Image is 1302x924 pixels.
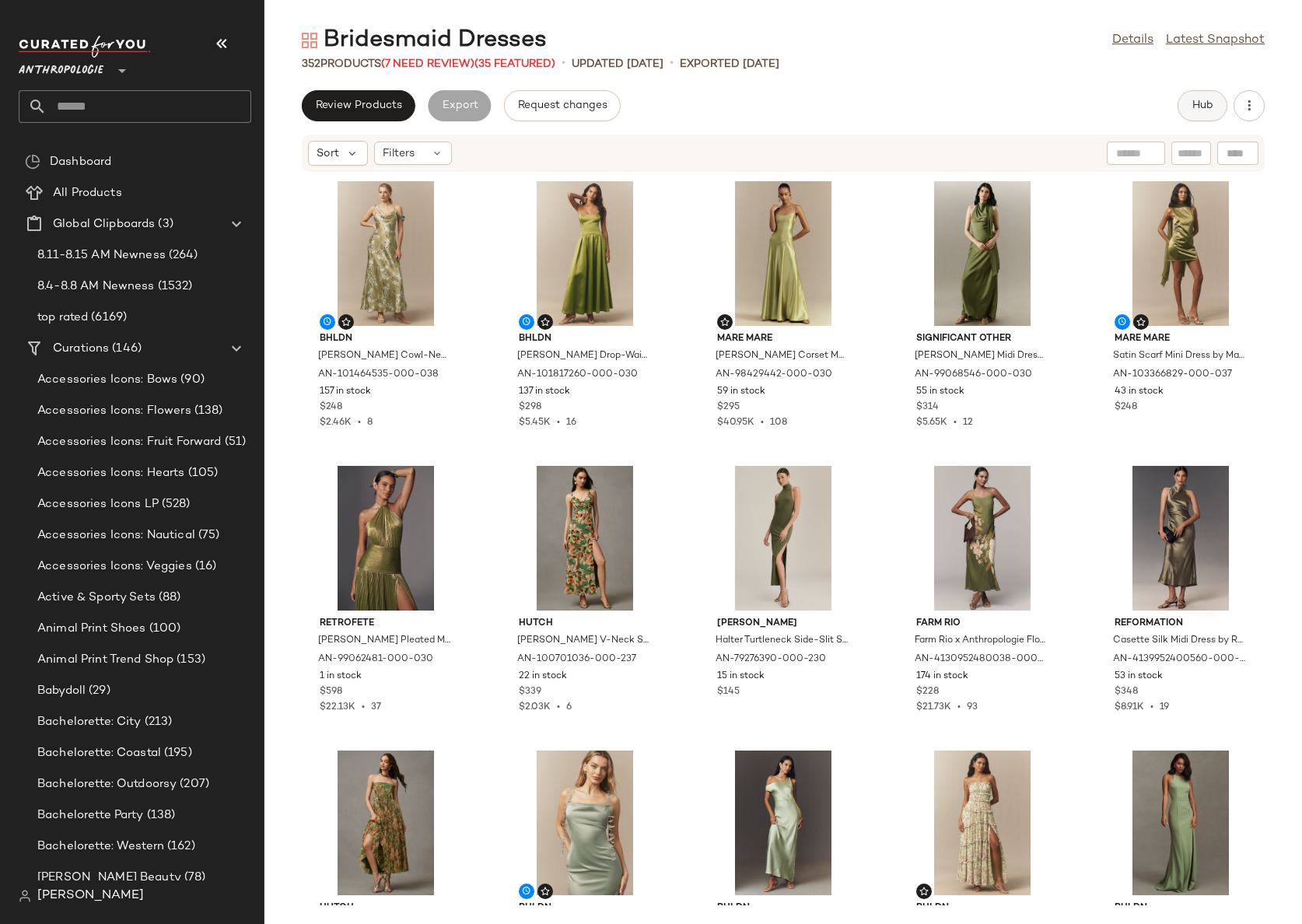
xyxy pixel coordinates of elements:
span: $145 [717,685,740,699]
span: top rated [37,309,88,327]
img: 99068546_030_b [904,181,1061,326]
span: Mare Mare [1115,332,1247,346]
p: updated [DATE] [572,56,663,72]
span: BHLDN [519,901,651,915]
span: (90) [177,371,205,389]
span: 19 [1160,702,1169,712]
span: (138) [191,402,223,420]
div: Products [302,56,555,72]
span: Babydoll [37,682,86,700]
span: Mare Mare [717,332,849,346]
span: Dashboard [50,153,111,171]
img: svg%3e [341,317,351,327]
span: • [951,702,967,712]
button: Request changes [504,90,621,121]
span: 22 in stock [519,670,567,684]
span: Accessories Icons: Nautical [37,527,195,544]
span: (3) [155,215,173,233]
span: • [355,702,371,712]
span: BHLDN [717,901,849,915]
span: Accessories Icons: Flowers [37,402,191,420]
span: 108 [770,418,787,428]
img: 100700749_237_b [307,751,464,895]
button: Review Products [302,90,415,121]
span: 8.4-8.8 AM Newness [37,278,155,296]
span: • [947,418,963,428]
span: (100) [146,620,181,638]
span: AN-4130952480038-000-030 [915,653,1047,667]
span: (1532) [155,278,193,296]
span: 55 in stock [916,385,964,399]
button: Hub [1178,90,1227,121]
span: (78) [181,869,206,887]
span: Animal Print Shoes [37,620,146,638]
span: Active & Sporty Sets [37,589,156,607]
span: Anthropologie [19,53,103,81]
img: svg%3e [19,890,31,902]
img: svg%3e [25,154,40,170]
span: (213) [142,713,173,731]
span: Bachelorette: City [37,713,142,731]
span: 53 in stock [1115,670,1163,684]
a: Latest Snapshot [1166,31,1265,50]
img: 100701036_237_b [506,466,663,611]
span: $295 [717,401,740,415]
img: 100484450_030_b [506,751,663,895]
span: [PERSON_NAME] Corset Maxi Dress by [PERSON_NAME] in Green, Women's, Size: XS, Polyester/Satin/Ace... [716,349,848,363]
span: $248 [320,401,342,415]
img: 99965865_031_b [705,751,862,895]
span: 6 [566,702,572,712]
span: Review Products [315,100,402,112]
span: [PERSON_NAME] V-Neck Side-Slit Maxi Dress by Hutch in Green, Women's, Size: 12, Polyester at Anth... [517,634,649,648]
span: Bachelorette: Outdoorsy [37,775,177,793]
span: $348 [1115,685,1138,699]
span: $5.45K [519,418,551,428]
span: All Products [53,184,122,202]
span: Curations [53,340,109,358]
img: svg%3e [1136,317,1146,327]
span: Accessories Icons: Hearts [37,464,185,482]
span: 59 in stock [717,385,765,399]
span: 8 [367,418,373,428]
img: 101464535_038_b [307,181,464,326]
span: (75) [195,527,220,544]
span: (146) [109,340,142,358]
img: 99062481_030_b [307,466,464,611]
span: Halter Turtleneck Side-Slit Stretch Jersey Midi Dress by [PERSON_NAME] in Green, Women's, Size: L... [716,634,848,648]
span: BHLDN [320,332,452,346]
span: AN-79276390-000-230 [716,653,826,667]
span: Accessories Icons: Bows [37,371,177,389]
span: $298 [519,401,541,415]
span: $248 [1115,401,1137,415]
span: BHLDN [519,332,651,346]
span: $314 [916,401,939,415]
span: (195) [161,744,192,762]
div: Bridesmaid Dresses [302,25,547,56]
span: Hub [1192,100,1213,112]
span: • [562,54,565,73]
span: 15 in stock [717,670,765,684]
span: Global Clipboards [53,215,155,233]
span: AN-99062481-000-030 [318,653,433,667]
span: 8.11-8.15 AM Newness [37,247,166,264]
span: [PERSON_NAME] Drop-Waist High-Shine Satin Maxi Dress by BHLDN in Green, Women's, Size: Large, Pol... [517,349,649,363]
span: Request changes [517,100,607,112]
img: 100171537_270_b [904,751,1061,895]
span: [PERSON_NAME] Pleated Metallic Halter Side-Slit Drop-Waist Maxi Dress by Retrofete in Green, Wome... [318,634,450,648]
span: (162) [164,838,195,856]
img: 79276390_230_b2 [705,466,862,611]
a: Details [1112,31,1153,50]
span: AN-100701036-000-237 [517,653,636,667]
span: • [551,418,566,428]
span: 137 in stock [519,385,570,399]
p: Exported [DATE] [680,56,779,72]
img: svg%3e [919,887,929,896]
span: AN-103366829-000-037 [1113,368,1232,382]
span: (6169) [88,309,127,327]
span: 12 [963,418,973,428]
span: Retrofete [320,617,452,631]
span: (138) [144,807,176,824]
span: Hutch [519,617,651,631]
span: AN-4139952400560-000-031 [1113,653,1245,667]
span: 93 [967,702,978,712]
